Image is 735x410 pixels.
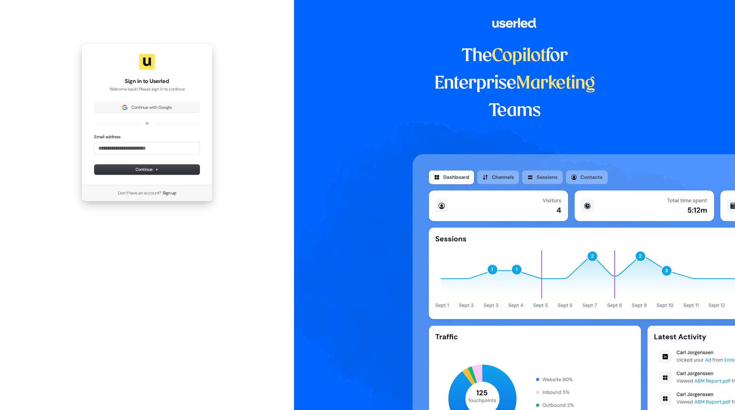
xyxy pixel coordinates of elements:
a: Sign up [163,190,176,196]
button: Continue [94,165,200,174]
span: Continue [136,167,158,172]
p: or [145,120,149,126]
span: Don’t have an account? [118,190,161,196]
img: Sign in with Google [122,105,127,110]
span: Marketing [516,75,595,92]
span: Continue with Google [131,105,172,110]
p: Welcome back! Please sign in to continue [94,86,200,92]
h1: The for Enterprise Teams [413,42,617,125]
span: Copilot [492,48,546,65]
h1: Sign in to Userled [94,77,200,85]
img: Userled [139,54,155,70]
button: Sign in with GoogleContinue with Google [94,103,200,112]
label: Email address [94,134,121,140]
